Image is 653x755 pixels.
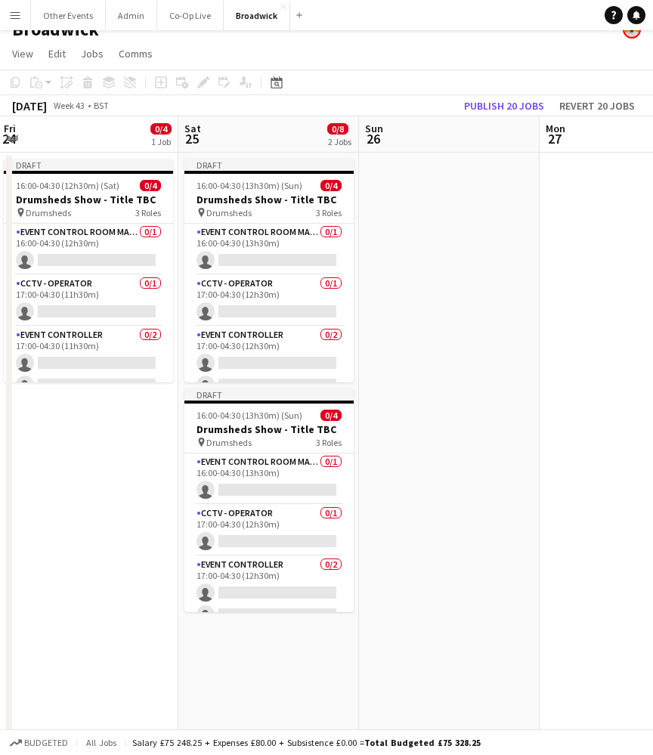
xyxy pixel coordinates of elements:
[184,422,354,436] h3: Drumsheds Show - Title TBC
[4,224,173,275] app-card-role: Event Control Room Manager0/116:00-04:30 (12h30m)
[184,224,354,275] app-card-role: Event Control Room Manager0/116:00-04:30 (13h30m)
[184,275,354,326] app-card-role: CCTV - Operator0/117:00-04:30 (12h30m)
[320,410,342,421] span: 0/4
[4,193,173,206] h3: Drumsheds Show - Title TBC
[327,123,348,135] span: 0/8
[4,275,173,326] app-card-role: CCTV - Operator0/117:00-04:30 (11h30m)
[24,738,68,748] span: Budgeted
[184,193,354,206] h3: Drumsheds Show - Title TBC
[184,453,354,505] app-card-role: Event Control Room Manager0/116:00-04:30 (13h30m)
[48,47,66,60] span: Edit
[197,180,302,191] span: 16:00-04:30 (13h30m) (Sun)
[26,207,71,218] span: Drumsheds
[81,47,104,60] span: Jobs
[4,159,173,382] app-job-card: Draft16:00-04:30 (12h30m) (Sat)0/4Drumsheds Show - Title TBC Drumsheds3 RolesEvent Control Room M...
[363,130,383,147] span: 26
[150,123,172,135] span: 0/4
[83,737,119,748] span: All jobs
[184,326,354,400] app-card-role: Event Controller0/217:00-04:30 (12h30m)
[119,47,153,60] span: Comms
[6,44,39,63] a: View
[184,159,354,382] app-job-card: Draft16:00-04:30 (13h30m) (Sun)0/4Drumsheds Show - Title TBC Drumsheds3 RolesEvent Control Room M...
[320,180,342,191] span: 0/4
[50,100,88,111] span: Week 43
[553,96,641,116] button: Revert 20 jobs
[16,180,119,191] span: 16:00-04:30 (12h30m) (Sat)
[224,1,290,30] button: Broadwick
[184,388,354,401] div: Draft
[206,207,252,218] span: Drumsheds
[31,1,106,30] button: Other Events
[546,122,565,135] span: Mon
[135,207,161,218] span: 3 Roles
[184,556,354,630] app-card-role: Event Controller0/217:00-04:30 (12h30m)
[316,207,342,218] span: 3 Roles
[184,388,354,612] app-job-card: Draft16:00-04:30 (13h30m) (Sun)0/4Drumsheds Show - Title TBC Drumsheds3 RolesEvent Control Room M...
[2,130,16,147] span: 24
[458,96,550,116] button: Publish 20 jobs
[543,130,565,147] span: 27
[184,159,354,171] div: Draft
[94,100,109,111] div: BST
[106,1,157,30] button: Admin
[4,122,16,135] span: Fri
[4,326,173,400] app-card-role: Event Controller0/217:00-04:30 (11h30m)
[132,737,481,748] div: Salary £75 248.25 + Expenses £80.00 + Subsistence £0.00 =
[4,159,173,171] div: Draft
[316,437,342,448] span: 3 Roles
[157,1,224,30] button: Co-Op Live
[184,122,201,135] span: Sat
[75,44,110,63] a: Jobs
[365,122,383,135] span: Sun
[364,737,481,748] span: Total Budgeted £75 328.25
[328,136,351,147] div: 2 Jobs
[197,410,302,421] span: 16:00-04:30 (13h30m) (Sun)
[182,130,201,147] span: 25
[8,735,70,751] button: Budgeted
[151,136,171,147] div: 1 Job
[42,44,72,63] a: Edit
[12,98,47,113] div: [DATE]
[206,437,252,448] span: Drumsheds
[140,180,161,191] span: 0/4
[12,47,33,60] span: View
[184,505,354,556] app-card-role: CCTV - Operator0/117:00-04:30 (12h30m)
[113,44,159,63] a: Comms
